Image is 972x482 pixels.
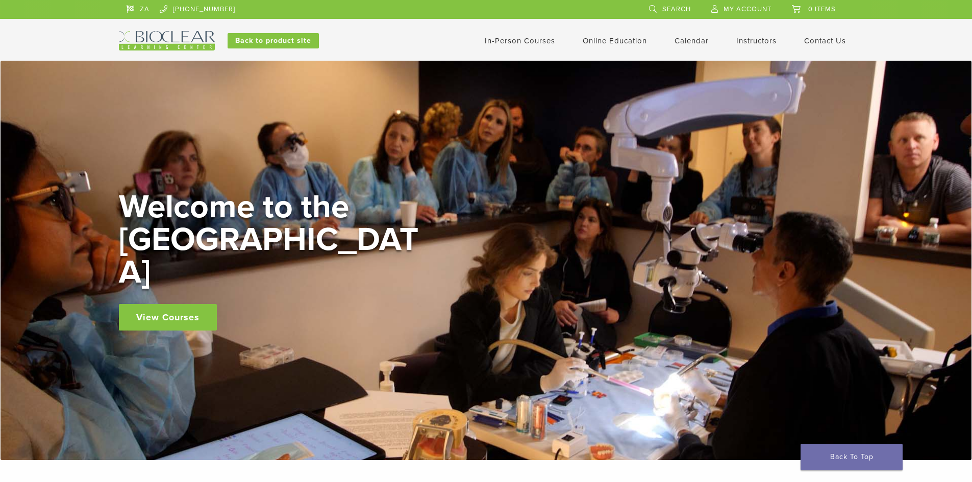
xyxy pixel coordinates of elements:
[228,33,319,48] a: Back to product site
[808,5,836,13] span: 0 items
[662,5,691,13] span: Search
[119,31,215,50] img: Bioclear
[801,444,903,470] a: Back To Top
[736,36,777,45] a: Instructors
[675,36,709,45] a: Calendar
[119,304,217,331] a: View Courses
[485,36,555,45] a: In-Person Courses
[724,5,771,13] span: My Account
[119,191,425,289] h2: Welcome to the [GEOGRAPHIC_DATA]
[583,36,647,45] a: Online Education
[804,36,846,45] a: Contact Us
